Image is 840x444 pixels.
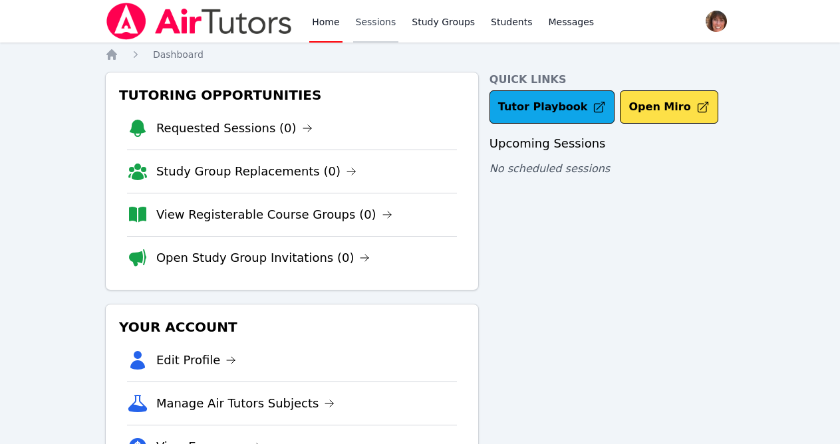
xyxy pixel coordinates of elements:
a: Study Group Replacements (0) [156,162,356,181]
img: Air Tutors [105,3,293,40]
button: Open Miro [620,90,718,124]
a: Dashboard [153,48,204,61]
nav: Breadcrumb [105,48,735,61]
span: No scheduled sessions [490,162,610,175]
a: View Registerable Course Groups (0) [156,205,392,224]
a: Open Study Group Invitations (0) [156,249,370,267]
a: Manage Air Tutors Subjects [156,394,335,413]
span: Dashboard [153,49,204,60]
a: Requested Sessions (0) [156,119,313,138]
h3: Tutoring Opportunities [116,83,468,107]
h3: Upcoming Sessions [490,134,735,153]
a: Edit Profile [156,351,237,370]
h3: Your Account [116,315,468,339]
span: Messages [549,15,595,29]
a: Tutor Playbook [490,90,615,124]
h4: Quick Links [490,72,735,88]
